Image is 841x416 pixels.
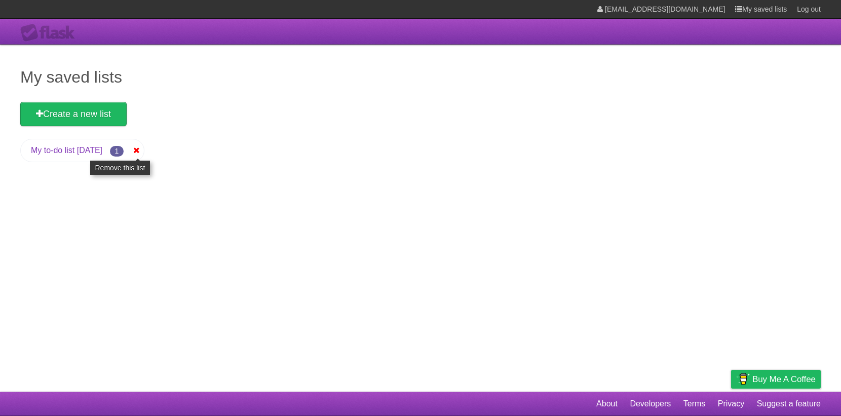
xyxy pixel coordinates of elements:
a: Privacy [718,394,744,413]
a: Buy me a coffee [731,370,821,389]
a: My to-do list [DATE] [31,146,102,155]
span: Buy me a coffee [752,370,816,388]
a: Developers [630,394,671,413]
a: Suggest a feature [757,394,821,413]
a: Create a new list [20,102,127,126]
span: 1 [110,146,124,157]
div: Flask [20,24,81,42]
a: Terms [683,394,706,413]
h1: My saved lists [20,65,821,89]
a: About [596,394,618,413]
img: Buy me a coffee [736,370,750,388]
